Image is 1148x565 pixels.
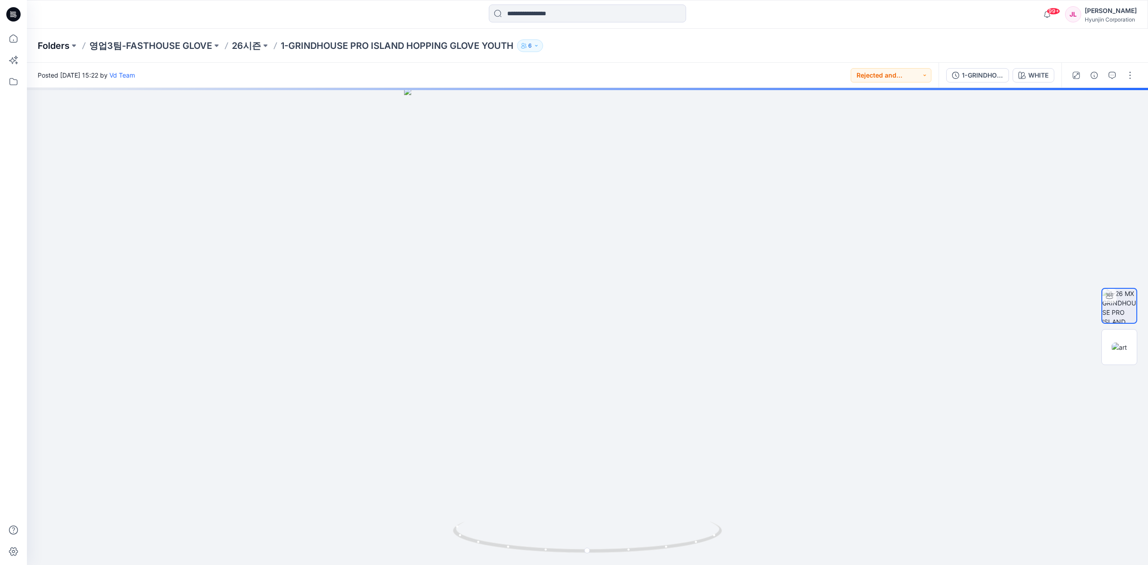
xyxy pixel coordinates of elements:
div: [PERSON_NAME] [1085,5,1137,16]
a: 영업3팀-FASTHOUSE GLOVE [89,39,212,52]
p: 1-GRINDHOUSE PRO ISLAND HOPPING GLOVE YOUTH [281,39,513,52]
span: 99+ [1047,8,1060,15]
div: 1-GRINDHOUSE PRO ISLAND HOPPING GLOVE YOUTH [962,70,1003,80]
img: 1-26 MX GRINDHOUSE PRO ISLAND HOPPING GLOVE YOUTH [1102,289,1136,323]
button: 1-GRINDHOUSE PRO ISLAND HOPPING GLOVE YOUTH [946,68,1009,83]
span: Posted [DATE] 15:22 by [38,70,135,80]
div: Hyunjin Corporation [1085,16,1137,23]
img: art [1112,343,1127,352]
a: Vd Team [109,71,135,79]
button: 6 [517,39,543,52]
div: WHITE [1028,70,1048,80]
button: WHITE [1013,68,1054,83]
a: Folders [38,39,70,52]
div: JL [1065,6,1081,22]
p: 6 [528,41,532,51]
a: 26시즌 [232,39,261,52]
button: Details [1087,68,1101,83]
